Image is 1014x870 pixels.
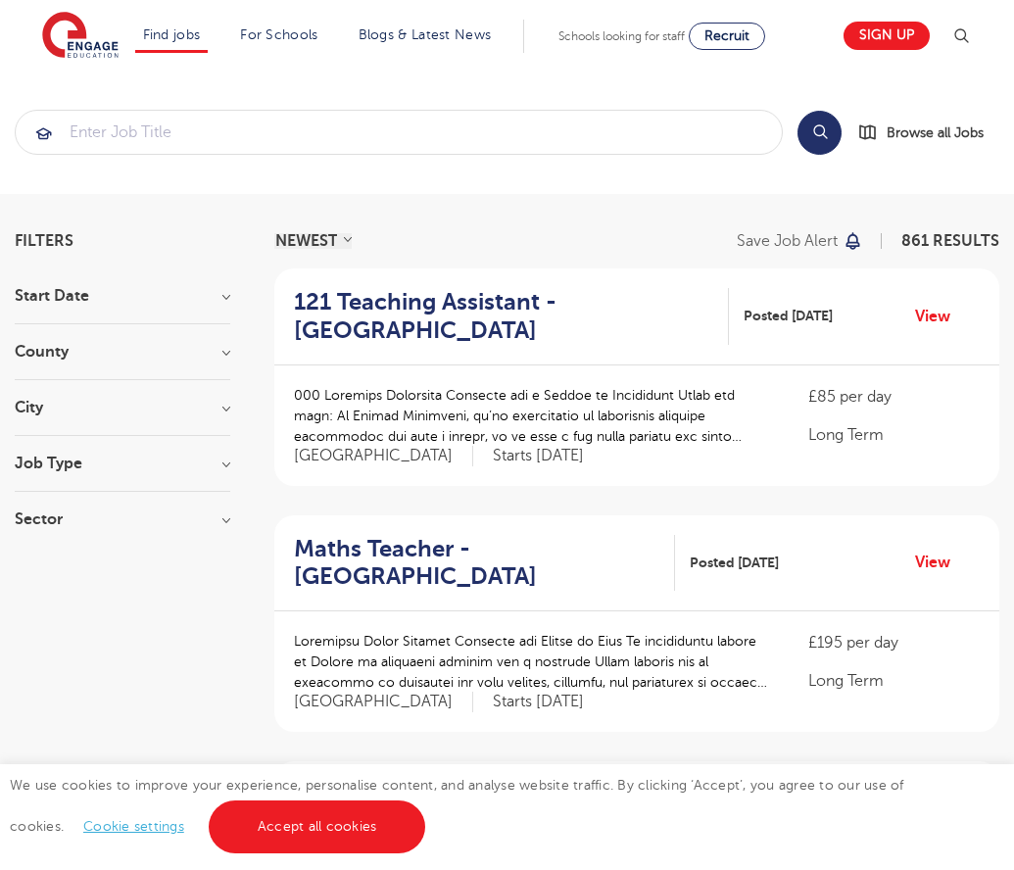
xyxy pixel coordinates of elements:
h2: Maths Teacher - [GEOGRAPHIC_DATA] [294,535,659,592]
span: Browse all Jobs [887,121,984,144]
p: £85 per day [808,385,980,409]
h2: 121 Teaching Assistant - [GEOGRAPHIC_DATA] [294,288,713,345]
span: [GEOGRAPHIC_DATA] [294,692,473,712]
p: Long Term [808,423,980,447]
a: 121 Teaching Assistant - [GEOGRAPHIC_DATA] [294,288,729,345]
button: Save job alert [737,233,863,249]
a: Find jobs [143,27,201,42]
span: Recruit [704,28,749,43]
p: 000 Loremips Dolorsita Consecte adi e Seddoe te Incididunt Utlab etd magn: Al Enimad Minimveni, q... [294,385,769,447]
h3: City [15,400,230,415]
a: Blogs & Latest News [359,27,492,42]
a: Maths Teacher - [GEOGRAPHIC_DATA] [294,535,675,592]
span: Schools looking for staff [558,29,685,43]
p: Save job alert [737,233,838,249]
a: Browse all Jobs [857,121,999,144]
p: Starts [DATE] [493,692,584,712]
a: Sign up [844,22,930,50]
a: Cookie settings [83,819,184,834]
h3: Start Date [15,288,230,304]
a: View [915,550,965,575]
span: [GEOGRAPHIC_DATA] [294,446,473,466]
a: Recruit [689,23,765,50]
a: For Schools [240,27,317,42]
h3: County [15,344,230,360]
h3: Sector [15,511,230,527]
a: View [915,304,965,329]
p: Loremipsu Dolor Sitamet Consecte adi Elitse do Eius Te incididuntu labore et Dolore ma aliquaeni ... [294,631,769,693]
span: Posted [DATE] [744,306,833,326]
span: We use cookies to improve your experience, personalise content, and analyse website traffic. By c... [10,778,904,834]
a: Accept all cookies [209,800,426,853]
span: Posted [DATE] [690,553,779,573]
p: Long Term [808,669,980,693]
p: Starts [DATE] [493,446,584,466]
input: Submit [16,111,782,154]
span: Filters [15,233,73,249]
button: Search [797,111,842,155]
div: Submit [15,110,783,155]
h3: Job Type [15,456,230,471]
span: 861 RESULTS [901,232,999,250]
p: £195 per day [808,631,980,654]
img: Engage Education [42,12,119,61]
